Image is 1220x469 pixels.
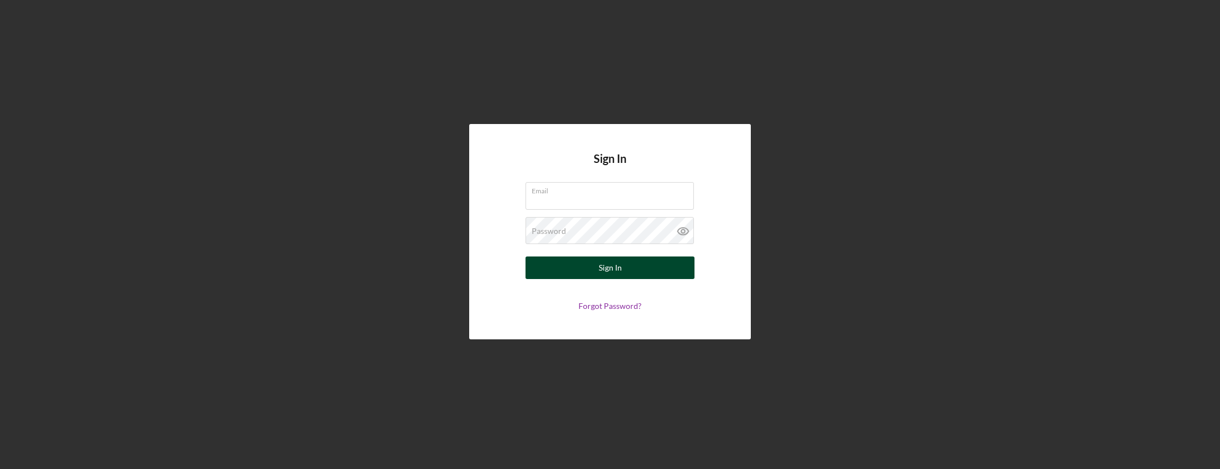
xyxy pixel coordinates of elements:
div: Sign In [599,256,622,279]
a: Forgot Password? [578,301,642,311]
button: Sign In [526,256,694,279]
label: Password [532,227,566,236]
h4: Sign In [594,152,626,182]
label: Email [532,183,694,195]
